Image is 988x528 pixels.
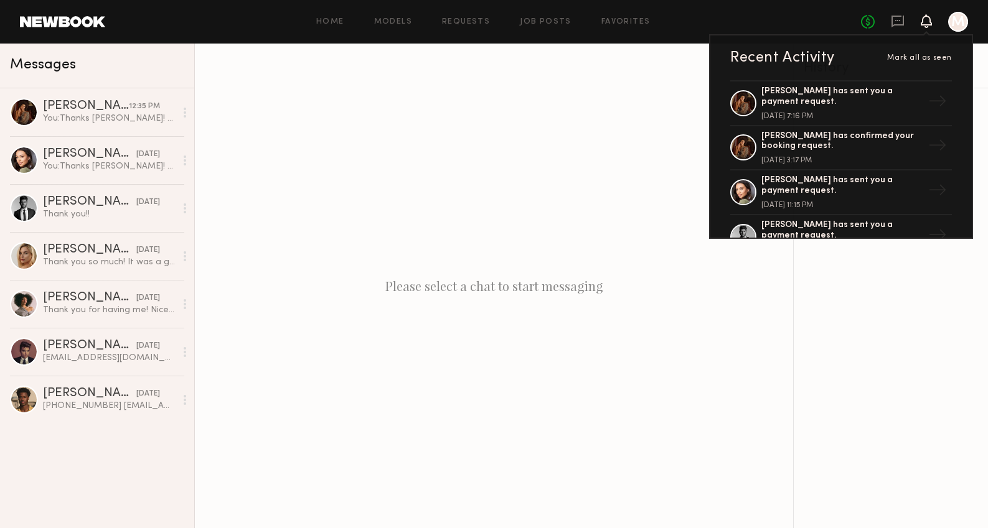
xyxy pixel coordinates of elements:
[730,170,952,215] a: [PERSON_NAME] has sent you a payment request.[DATE] 11:15 PM→
[136,244,160,256] div: [DATE]
[43,113,176,124] div: You: Thanks [PERSON_NAME]! Was great working with you.
[923,176,952,208] div: →
[761,220,923,241] div: [PERSON_NAME] has sent you a payment request.
[887,54,952,62] span: Mark all as seen
[923,221,952,253] div: →
[761,157,923,164] div: [DATE] 3:17 PM
[136,197,160,208] div: [DATE]
[136,388,160,400] div: [DATE]
[520,18,572,26] a: Job Posts
[43,292,136,304] div: [PERSON_NAME]
[43,160,176,172] div: You: Thanks [PERSON_NAME]! So happy to connect on another one. Hope to see you again sooner than ...
[730,126,952,171] a: [PERSON_NAME] has confirmed your booking request.[DATE] 3:17 PM→
[43,352,176,364] div: [EMAIL_ADDRESS][DOMAIN_NAME]
[730,80,952,126] a: [PERSON_NAME] has sent you a payment request.[DATE] 7:16 PM→
[442,18,490,26] a: Requests
[136,340,160,352] div: [DATE]
[761,86,923,108] div: [PERSON_NAME] has sent you a payment request.
[129,101,160,113] div: 12:35 PM
[948,12,968,32] a: M
[136,149,160,160] div: [DATE]
[43,400,176,412] div: [PHONE_NUMBER] [EMAIL_ADDRESS][DOMAIN_NAME]
[43,340,136,352] div: [PERSON_NAME]
[923,131,952,164] div: →
[374,18,412,26] a: Models
[43,244,136,256] div: [PERSON_NAME]
[761,131,923,152] div: [PERSON_NAME] has confirmed your booking request.
[43,387,136,400] div: [PERSON_NAME]
[43,208,176,220] div: Thank you!!
[730,50,835,65] div: Recent Activity
[43,256,176,268] div: Thank you so much! It was a great day! :)
[730,215,952,260] a: [PERSON_NAME] has sent you a payment request.→
[316,18,344,26] a: Home
[43,196,136,208] div: [PERSON_NAME]
[761,113,923,120] div: [DATE] 7:16 PM
[761,175,923,197] div: [PERSON_NAME] has sent you a payment request.
[10,58,76,72] span: Messages
[761,201,923,209] div: [DATE] 11:15 PM
[43,100,129,113] div: [PERSON_NAME]
[923,87,952,119] div: →
[43,304,176,316] div: Thank you for having me! Nice meeting you too :)
[43,148,136,160] div: [PERSON_NAME]
[601,18,651,26] a: Favorites
[136,292,160,304] div: [DATE]
[195,44,793,528] div: Please select a chat to start messaging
